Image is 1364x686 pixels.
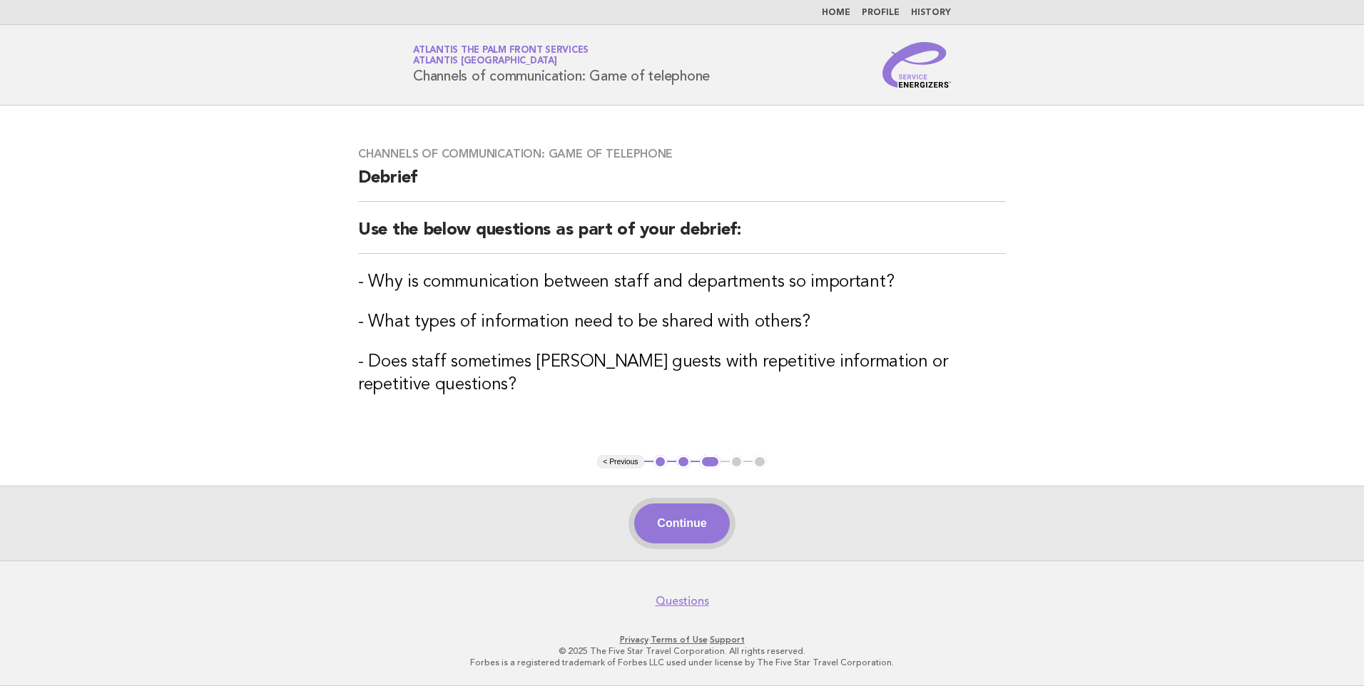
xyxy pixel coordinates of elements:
a: Terms of Use [651,635,708,645]
h3: - Does staff sometimes [PERSON_NAME] guests with repetitive information or repetitive questions? [358,351,1006,396]
button: 2 [676,455,691,469]
h1: Channels of communication: Game of telephone [413,46,710,83]
p: · · [245,634,1119,645]
h3: Channels of communication: Game of telephone [358,147,1006,161]
button: 1 [653,455,668,469]
span: Atlantis [GEOGRAPHIC_DATA] [413,57,557,66]
h2: Debrief [358,167,1006,202]
a: Atlantis The Palm Front ServicesAtlantis [GEOGRAPHIC_DATA] [413,46,589,66]
h3: - Why is communication between staff and departments so important? [358,271,1006,294]
button: 3 [700,455,721,469]
button: Continue [634,503,729,543]
p: © 2025 The Five Star Travel Corporation. All rights reserved. [245,645,1119,657]
a: Home [822,9,850,17]
a: Questions [656,594,709,608]
h3: - What types of information need to be shared with others? [358,311,1006,334]
a: History [911,9,951,17]
h2: Use the below questions as part of your debrief: [358,219,1006,254]
a: Support [710,635,745,645]
a: Profile [862,9,900,17]
p: Forbes is a registered trademark of Forbes LLC used under license by The Five Star Travel Corpora... [245,657,1119,668]
a: Privacy [620,635,648,645]
button: < Previous [597,455,643,469]
img: Service Energizers [882,42,951,88]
